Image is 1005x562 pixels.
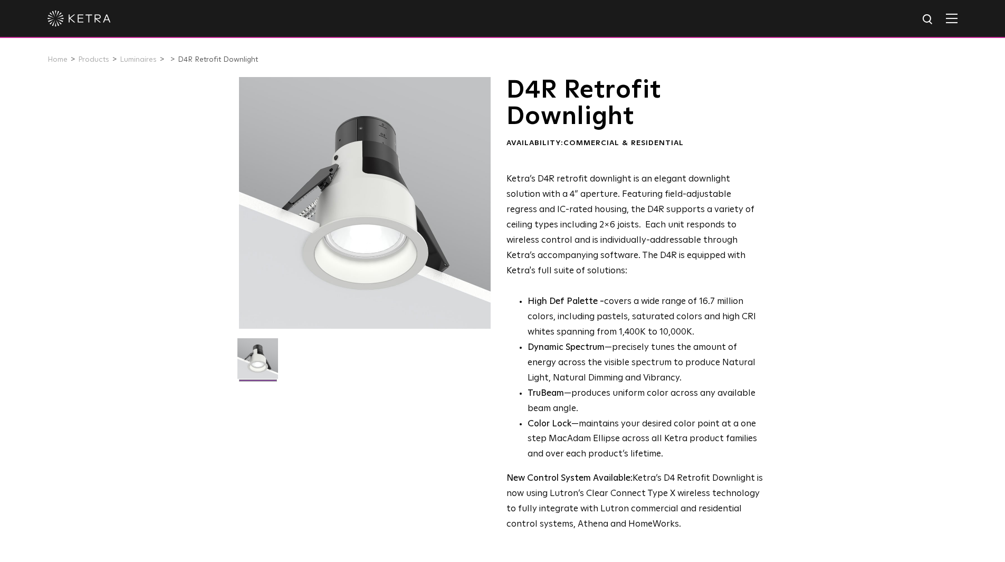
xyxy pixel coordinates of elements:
h1: D4R Retrofit Downlight [506,77,763,130]
span: Commercial & Residential [563,139,684,147]
strong: New Control System Available: [506,474,633,483]
li: —produces uniform color across any available beam angle. [528,386,763,417]
a: D4R Retrofit Downlight [178,56,258,63]
strong: TruBeam [528,389,564,398]
a: Luminaires [120,56,157,63]
strong: High Def Palette - [528,297,604,306]
strong: Color Lock [528,420,571,428]
img: Hamburger%20Nav.svg [946,13,958,23]
li: —precisely tunes the amount of energy across the visible spectrum to produce Natural Light, Natur... [528,340,763,386]
strong: Dynamic Spectrum [528,343,605,352]
a: Home [47,56,68,63]
a: Products [78,56,109,63]
p: Ketra’s D4 Retrofit Downlight is now using Lutron’s Clear Connect Type X wireless technology to f... [506,471,763,532]
img: search icon [922,13,935,26]
p: covers a wide range of 16.7 million colors, including pastels, saturated colors and high CRI whit... [528,294,763,340]
img: D4R Retrofit Downlight [237,338,278,387]
img: ketra-logo-2019-white [47,11,111,26]
div: Availability: [506,138,763,149]
p: Ketra’s D4R retrofit downlight is an elegant downlight solution with a 4” aperture. Featuring fie... [506,172,763,279]
li: —maintains your desired color point at a one step MacAdam Ellipse across all Ketra product famili... [528,417,763,463]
